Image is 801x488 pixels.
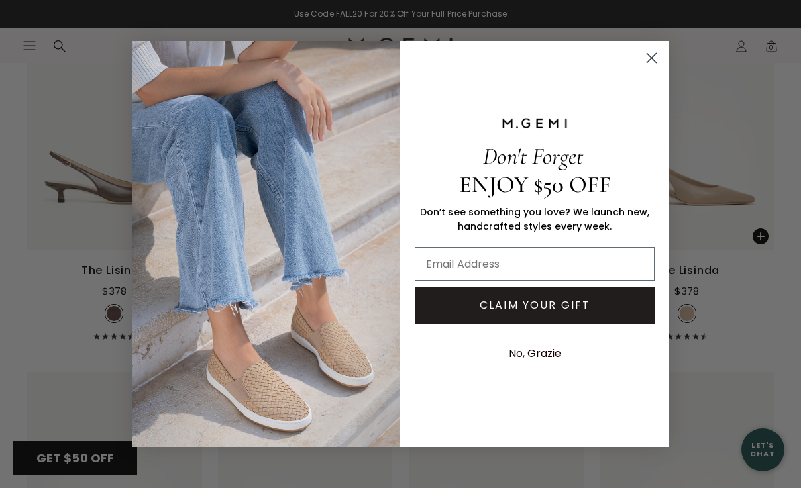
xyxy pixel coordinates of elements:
img: M.GEMI [501,117,568,130]
button: CLAIM YOUR GIFT [415,287,655,324]
button: No, Grazie [502,337,568,371]
input: Email Address [415,247,655,281]
span: Don’t see something you love? We launch new, handcrafted styles every week. [420,205,649,233]
button: Close dialog [640,46,663,70]
img: M.Gemi [132,41,400,446]
span: Don't Forget [483,142,583,170]
span: ENJOY $50 OFF [459,170,611,199]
